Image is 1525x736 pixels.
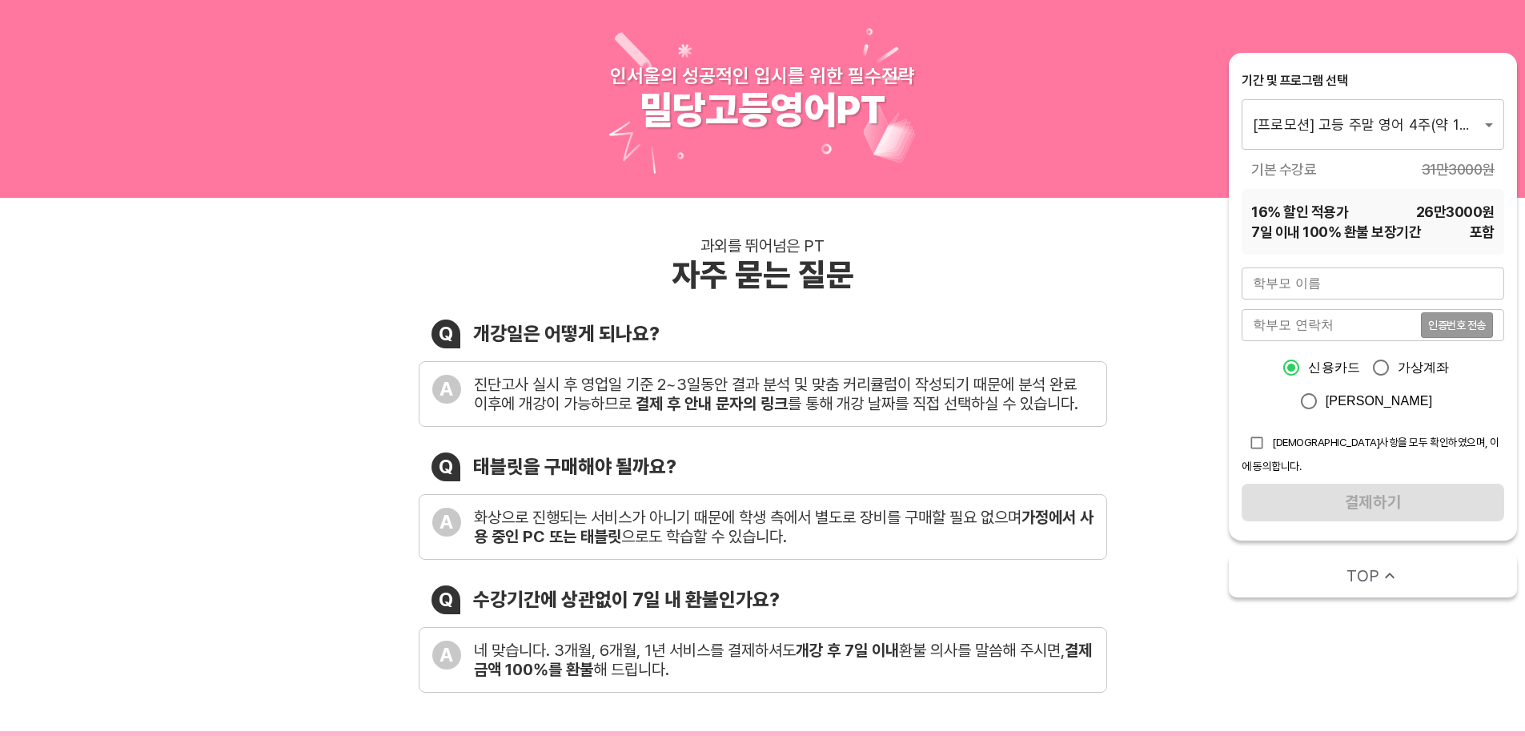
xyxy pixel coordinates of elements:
div: 네 맞습니다. 3개월, 6개월, 1년 서비스를 결제하셔도 환불 의사를 말씀해 주시면, 해 드립니다. [474,641,1094,679]
b: 개강 후 7일 이내 [796,641,899,660]
div: A [432,641,461,670]
span: 16 % 할인 적용가 [1251,202,1348,222]
input: 학부모 연락처를 입력해주세요 [1242,309,1421,341]
b: 결제금액 100%를 환불 [474,641,1092,679]
span: 7 일 이내 100% 환불 보장기간 [1251,222,1421,242]
div: 개강일은 어떻게 되나요? [473,322,660,345]
span: 가상계좌 [1398,358,1450,377]
span: [DEMOGRAPHIC_DATA]사항을 모두 확인하였으며, 이에 동의합니다. [1242,436,1499,473]
div: 과외를 뛰어넘은 PT [700,236,825,255]
span: 신용카드 [1308,358,1360,377]
div: Q [431,452,460,481]
div: 자주 묻는 질문 [672,255,854,294]
span: [PERSON_NAME] [1326,392,1433,411]
div: A [432,375,461,404]
div: 밀당고등영어PT [640,87,885,134]
div: 기간 및 프로그램 선택 [1242,72,1504,90]
div: Q [431,585,460,614]
div: 인서울의 성공적인 입시를 위한 필수전략 [610,64,915,87]
input: 학부모 이름을 입력해주세요 [1242,267,1504,300]
b: 결제 후 안내 문자의 링크 [636,394,788,413]
div: 태블릿을 구매해야 될까요? [473,455,676,478]
div: 진단고사 실시 후 영업일 기준 2~3일동안 결과 분석 및 맞춤 커리큘럼이 작성되기 때문에 분석 완료 이후에 개강이 가능하므로 를 통해 개강 날짜를 직접 선택하실 수 있습니다. [474,375,1094,413]
button: TOP [1229,553,1517,597]
div: Q [431,320,460,348]
span: 포함 [1470,222,1495,242]
span: 31만3000 원 [1422,159,1495,179]
div: 화상으로 진행되는 서비스가 아니기 때문에 학생 측에서 별도로 장비를 구매할 필요 없으며 으로도 학습할 수 있습니다. [474,508,1094,546]
div: 수강기간에 상관없이 7일 내 환불인가요? [473,588,780,611]
div: A [432,508,461,537]
span: TOP [1346,565,1379,587]
span: 26만3000 원 [1416,202,1495,222]
div: [프로모션] 고등 주말 영어 4주(약 1개월) 특별PT [1242,99,1504,149]
b: 가정에서 사용 중인 PC 또는 태블릿 [474,508,1094,546]
span: 기본 수강료 [1251,159,1316,179]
